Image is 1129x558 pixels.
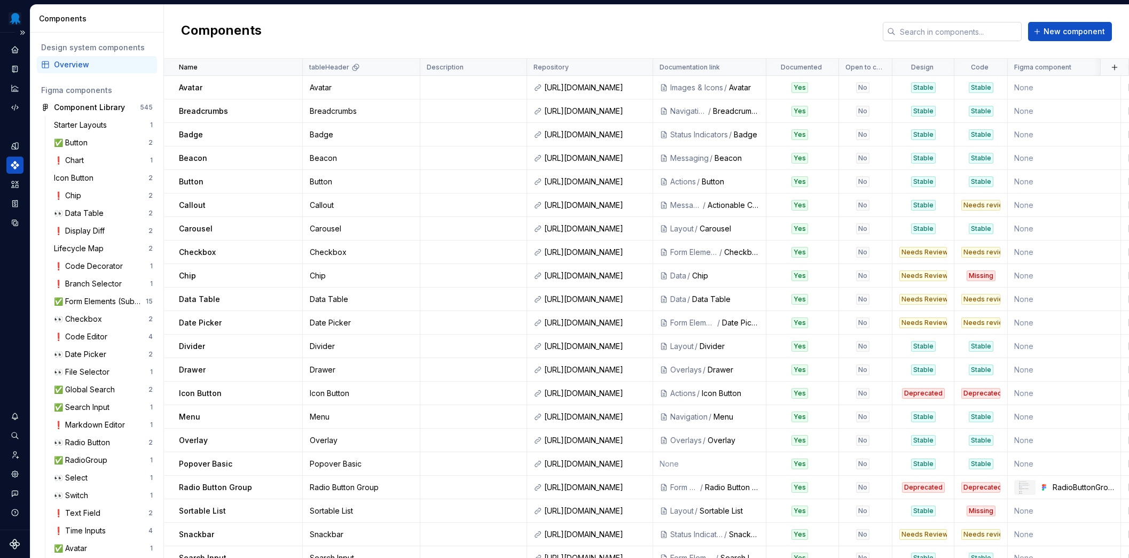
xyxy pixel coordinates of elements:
div: 2 [148,244,153,253]
td: None [1008,288,1121,311]
div: Avatar [303,82,419,93]
div: 1 [150,368,153,376]
a: Code automation [6,99,23,116]
div: 1 [150,280,153,288]
div: Yes [791,270,808,281]
div: 👀 Data Table [54,208,108,219]
a: Components [6,157,23,174]
div: 2 [148,191,153,200]
div: Messaging [670,153,709,164]
div: 2 [148,174,153,182]
div: Menu [714,412,759,422]
button: New component [1028,22,1112,41]
div: Needs review [961,294,1000,305]
div: 1 [150,121,153,129]
div: Stable [969,176,993,187]
a: ✅ Search Input1 [50,399,157,416]
div: Form Elements [670,317,716,328]
div: / [707,106,713,117]
td: None [1008,99,1121,123]
div: Divider [303,341,419,352]
div: Stable [969,129,993,140]
div: / [694,223,700,234]
div: 2 [148,350,153,359]
p: Date Picker [179,317,222,328]
div: No [856,317,869,328]
div: Settings [6,466,23,483]
div: [URL][DOMAIN_NAME] [544,106,646,117]
span: New component [1044,26,1105,37]
p: Name [179,63,198,72]
div: Yes [791,82,808,93]
div: 1 [150,262,153,270]
div: / [708,412,714,422]
div: Yes [791,247,808,258]
div: Overview [54,59,153,70]
a: Data sources [6,214,23,231]
td: None [1008,358,1121,382]
p: Breadcrumbs [179,106,228,117]
div: No [856,82,869,93]
div: Checkbox [303,247,419,258]
p: Repository [534,63,569,72]
div: 2 [148,209,153,218]
div: Callout [303,200,419,211]
div: 👀 Date Picker [54,349,111,360]
div: Stable [911,341,936,352]
div: / [696,388,702,399]
p: Beacon [179,153,207,164]
td: None [1008,146,1121,170]
div: 1 [150,474,153,482]
td: None [1008,405,1121,429]
div: 545 [140,103,153,112]
td: None [1008,123,1121,146]
p: Chip [179,270,196,281]
div: No [856,365,869,375]
a: ❗️ Chip2 [50,187,157,204]
p: Drawer [179,365,206,375]
div: 👀 Checkbox [54,314,106,324]
div: 👀 File Selector [54,367,114,377]
h2: Components [181,22,262,41]
div: ✅ Avatar [54,543,91,554]
a: ✅ Form Elements (Sub components)15 [50,293,157,310]
div: No [856,223,869,234]
div: Stable [911,200,936,211]
div: No [856,200,869,211]
div: [URL][DOMAIN_NAME] [544,365,646,375]
div: Needs review [961,200,1000,211]
p: Icon Button [179,388,222,399]
p: Data Table [179,294,220,305]
div: Breadcrumbs [713,106,759,117]
p: Menu [179,412,200,422]
div: Icon Button [54,173,98,183]
p: tableHeader [309,63,349,72]
div: Deprecated [902,388,945,399]
div: Yes [791,129,808,140]
a: ✅ Button2 [50,134,157,151]
div: 1 [150,456,153,464]
div: Stable [911,176,936,187]
p: Open to contributions [845,63,883,72]
div: No [856,388,869,399]
div: Form Elements [670,247,718,258]
div: Stable [911,365,936,375]
div: Assets [6,176,23,193]
div: Stable [969,412,993,422]
div: No [856,270,869,281]
div: Yes [791,223,808,234]
a: ✅ Avatar1 [50,540,157,557]
a: Analytics [6,80,23,97]
div: Starter Layouts [54,120,111,130]
a: ❗️ Branch Selector1 [50,275,157,292]
a: Home [6,41,23,58]
div: Needs Review [899,294,947,305]
div: Beacon [715,153,759,164]
div: / [702,200,708,211]
div: Stable [969,106,993,117]
div: [URL][DOMAIN_NAME] [544,247,646,258]
div: Stable [969,82,993,93]
td: None [1008,382,1121,405]
div: 👀 Select [54,472,92,483]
